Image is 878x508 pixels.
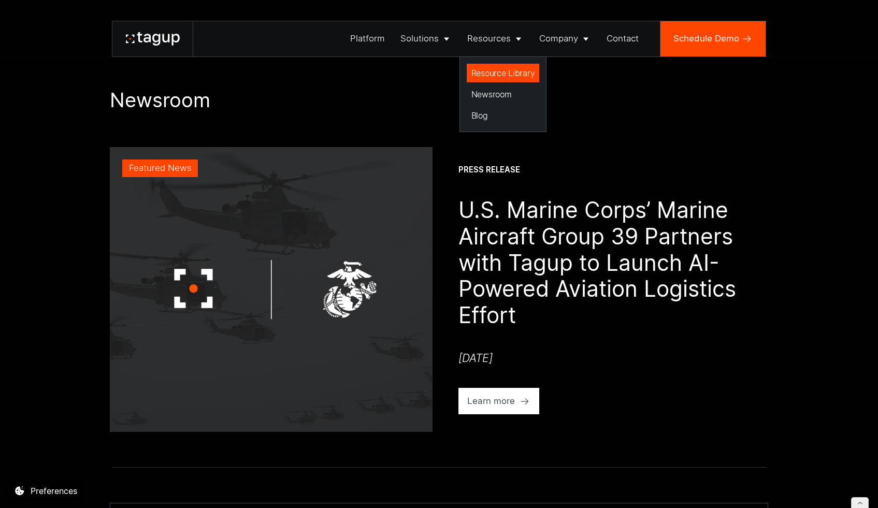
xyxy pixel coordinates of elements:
div: Learn more [467,395,515,408]
a: Schedule Demo [660,21,766,56]
div: Solutions [400,32,439,45]
div: Schedule Demo [673,32,739,45]
a: Newsroom [467,84,539,104]
div: Preferences [31,485,77,497]
div: Resources [467,32,511,45]
a: Featured News [110,147,433,432]
div: [DATE] [458,351,493,366]
a: Resources [459,21,531,56]
a: Solutions [393,21,459,56]
div: Resource Library [471,67,535,79]
a: Learn more [458,388,539,414]
a: Contact [599,21,647,56]
nav: Resources [459,56,546,132]
a: Resource Library [467,64,539,83]
div: Featured News [129,162,192,175]
div: Newsroom [471,88,535,100]
a: Company [531,21,599,56]
div: Press Release [458,165,520,176]
h1: Newsroom [110,88,768,112]
h1: U.S. Marine Corps’ Marine Aircraft Group 39 Partners with Tagup to Launch AI-Powered Aviation Log... [458,197,768,329]
div: Contact [607,32,639,45]
div: Platform [350,32,385,45]
a: Platform [343,21,393,56]
a: Blog [467,106,539,125]
div: Blog [471,109,535,122]
div: Company [539,32,578,45]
